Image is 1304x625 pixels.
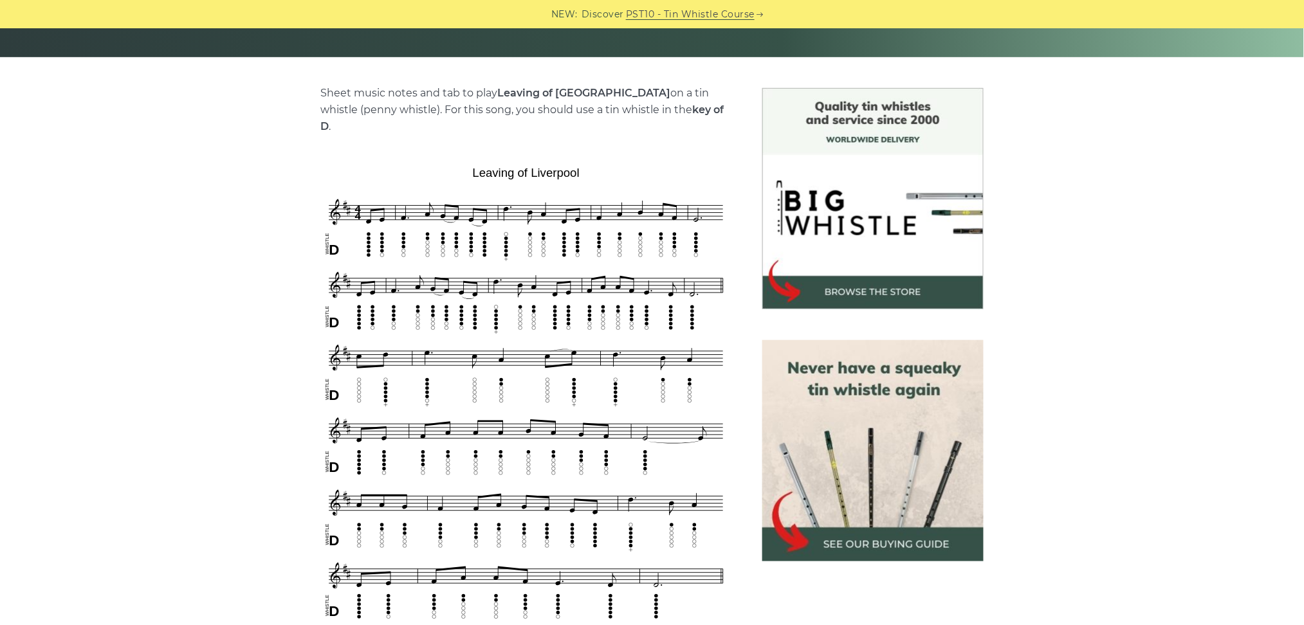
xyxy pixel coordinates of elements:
p: Sheet music notes and tab to play on a tin whistle (penny whistle). For this song, you should use... [321,85,731,135]
img: tin whistle buying guide [762,340,984,561]
strong: key of D [321,104,724,132]
span: Discover [582,7,624,22]
span: NEW: [551,7,578,22]
a: PST10 - Tin Whistle Course [626,7,755,22]
strong: Leaving of [GEOGRAPHIC_DATA] [498,87,671,99]
img: BigWhistle Tin Whistle Store [762,88,984,309]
